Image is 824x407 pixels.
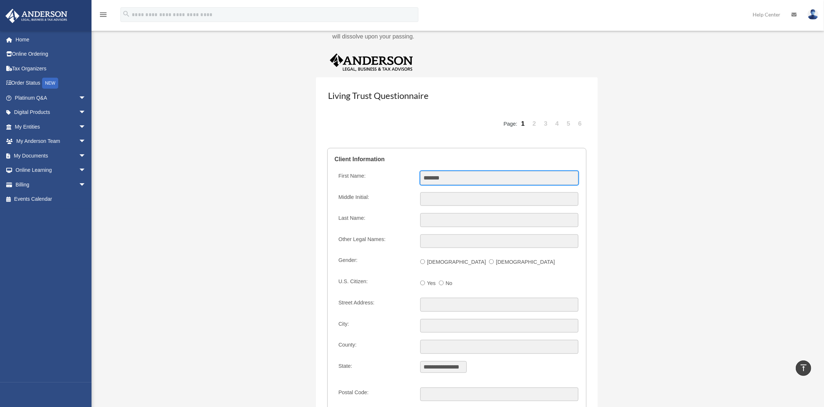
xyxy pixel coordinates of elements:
[42,78,58,89] div: NEW
[5,90,97,105] a: Platinum Q&Aarrow_drop_down
[79,134,93,149] span: arrow_drop_down
[335,213,414,227] label: Last Name:
[79,148,93,163] span: arrow_drop_down
[122,10,130,18] i: search
[552,113,562,135] a: 4
[335,255,414,269] label: Gender:
[808,9,819,20] img: User Pic
[541,113,551,135] a: 3
[575,113,585,135] a: 6
[335,192,414,206] label: Middle Initial:
[425,257,489,269] label: [DEMOGRAPHIC_DATA]
[79,119,93,134] span: arrow_drop_down
[796,360,811,376] a: vertical_align_top
[99,13,108,19] a: menu
[494,257,558,269] label: [DEMOGRAPHIC_DATA]
[79,163,93,178] span: arrow_drop_down
[518,113,528,135] a: 1
[5,119,97,134] a: My Entitiesarrow_drop_down
[425,278,439,290] label: Yes
[5,163,97,178] a: Online Learningarrow_drop_down
[799,363,808,372] i: vertical_align_top
[5,105,97,120] a: Digital Productsarrow_drop_down
[79,90,93,106] span: arrow_drop_down
[504,121,518,127] span: Page:
[5,76,97,91] a: Order StatusNEW
[327,89,586,107] h3: Living Trust Questionnaire
[444,278,456,290] label: No
[3,9,70,23] img: Anderson Advisors Platinum Portal
[529,113,540,135] a: 2
[335,388,414,402] label: Postal Code:
[99,10,108,19] i: menu
[564,113,574,135] a: 5
[5,148,97,163] a: My Documentsarrow_drop_down
[335,148,579,170] legend: Client Information
[335,234,414,248] label: Other Legal Names:
[5,192,97,207] a: Events Calendar
[335,361,414,380] label: State:
[5,177,97,192] a: Billingarrow_drop_down
[79,177,93,192] span: arrow_drop_down
[335,319,414,333] label: City:
[5,47,97,62] a: Online Ordering
[335,340,414,354] label: County:
[5,32,97,47] a: Home
[79,105,93,120] span: arrow_drop_down
[5,134,97,149] a: My Anderson Teamarrow_drop_down
[339,173,366,179] span: First Name:
[335,277,414,291] label: U.S. Citizen:
[5,61,97,76] a: Tax Organizers
[335,298,414,312] label: Street Address:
